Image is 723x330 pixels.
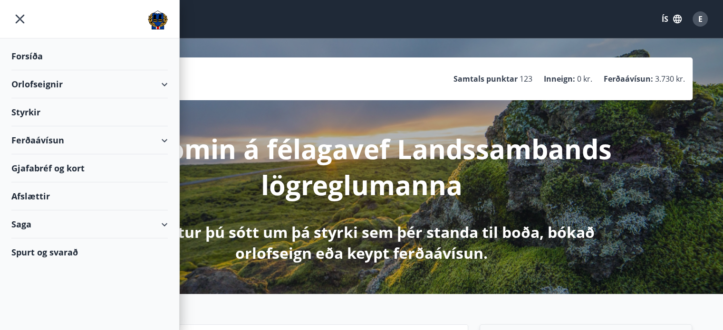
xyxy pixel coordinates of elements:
[11,70,168,98] div: Orlofseignir
[11,238,168,266] div: Spurt og svarað
[520,74,532,84] span: 123
[698,14,703,24] span: E
[11,126,168,154] div: Ferðaávísun
[11,98,168,126] div: Styrkir
[453,74,518,84] p: Samtals punktar
[656,10,687,28] button: ÍS
[11,210,168,238] div: Saga
[111,222,613,264] p: Hér getur þú sótt um þá styrki sem þér standa til boða, bókað orlofseign eða keypt ferðaávísun.
[11,182,168,210] div: Afslættir
[11,10,29,28] button: menu
[11,154,168,182] div: Gjafabréf og kort
[604,74,653,84] p: Ferðaávísun :
[148,10,168,29] img: union_logo
[111,131,613,203] p: Velkomin á félagavef Landssambands lögreglumanna
[544,74,575,84] p: Inneign :
[689,8,712,30] button: E
[11,42,168,70] div: Forsíða
[577,74,592,84] span: 0 kr.
[655,74,685,84] span: 3.730 kr.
